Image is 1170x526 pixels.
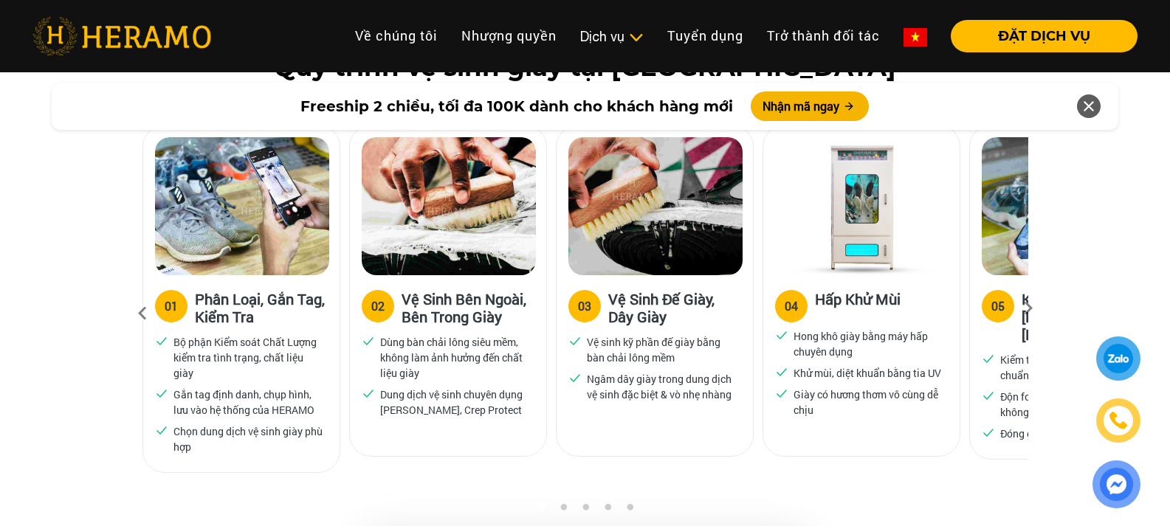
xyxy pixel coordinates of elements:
button: 4 [600,503,615,518]
p: Dung dịch vệ sinh chuyên dụng [PERSON_NAME], Crep Protect [380,387,529,418]
p: Bộ phận Kiểm soát Chất Lượng kiểm tra tình trạng, chất liệu giày [173,334,323,381]
img: Heramo quy trinh ve sinh kiem tra chat luong dong goi [982,137,1156,275]
a: Nhượng quyền [450,20,568,52]
p: Chọn dung dịch vệ sinh giày phù hợp [173,423,323,454]
p: Gắn tag định danh, chụp hình, lưu vào hệ thống của HERAMO [173,387,323,418]
button: 2 [556,503,571,518]
img: Heramo quy trinh ve sinh giay ben ngoai ben trong [362,137,536,275]
button: 3 [578,503,593,518]
div: 05 [991,297,1005,315]
img: checked.svg [362,334,375,347]
p: Giày có hương thơm vô cùng dễ chịu [794,387,943,418]
img: Heramo quy trinh ve sinh giay phan loai gan tag kiem tra [155,137,329,275]
p: Độn foam để giữ form giày không biến dạng [1000,389,1149,420]
div: 04 [785,297,798,315]
img: phone-icon [1109,411,1128,430]
img: subToggleIcon [628,30,644,45]
button: Nhận mã ngay [751,91,869,121]
p: Ngâm dây giày trong dung dịch vệ sinh đặc biệt & vò nhẹ nhàng [587,371,736,402]
h3: Vệ Sinh Bên Ngoài, Bên Trong Giày [402,290,534,325]
img: checked.svg [155,423,168,437]
img: checked.svg [982,352,995,365]
h3: Phân Loại, Gắn Tag, Kiểm Tra [195,290,328,325]
img: Heramo quy trinh ve sinh de giay day giay [568,137,743,275]
div: 02 [371,297,385,315]
button: ĐẶT DỊCH VỤ [951,20,1138,52]
img: checked.svg [982,426,995,439]
button: 1 [534,503,548,518]
div: 03 [578,297,591,315]
img: Heramo quy trinh ve sinh hap khu mui giay bang may hap uv [775,137,949,275]
p: Dùng bàn chải lông siêu mềm, không làm ảnh hưởng đến chất liệu giày [380,334,529,381]
a: Về chúng tôi [343,20,450,52]
img: vn-flag.png [904,28,927,46]
p: Hong khô giày bằng máy hấp chuyên dụng [794,328,943,359]
img: checked.svg [775,387,788,400]
span: Freeship 2 chiều, tối đa 100K dành cho khách hàng mới [300,95,733,117]
h3: Vệ Sinh Đế Giày, Dây Giày [608,290,741,325]
img: checked.svg [982,389,995,402]
a: phone-icon [1098,401,1138,440]
a: ĐẶT DỊCH VỤ [939,30,1138,43]
p: Vệ sinh kỹ phần đế giày bằng bàn chải lông mềm [587,334,736,365]
img: checked.svg [775,328,788,342]
p: Kiểm tra chất lượng xử lý đạt chuẩn [1000,352,1149,383]
img: checked.svg [568,371,582,384]
a: Trở thành đối tác [755,20,892,52]
img: checked.svg [775,365,788,378]
img: checked.svg [568,334,582,347]
h3: Hấp Khử Mùi [815,290,901,319]
p: Đóng gói & giao đến khách hàng [1000,426,1149,441]
img: heramo-logo.png [32,17,211,55]
div: 01 [165,297,178,315]
div: Dịch vụ [580,27,644,46]
h3: Kiểm Tra Chất [PERSON_NAME] & [PERSON_NAME] [1022,290,1154,343]
img: checked.svg [362,387,375,400]
p: Khử mùi, diệt khuẩn bằng tia UV [794,365,941,381]
img: checked.svg [155,334,168,347]
button: 5 [622,503,637,518]
a: Tuyển dụng [655,20,755,52]
img: checked.svg [155,387,168,400]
